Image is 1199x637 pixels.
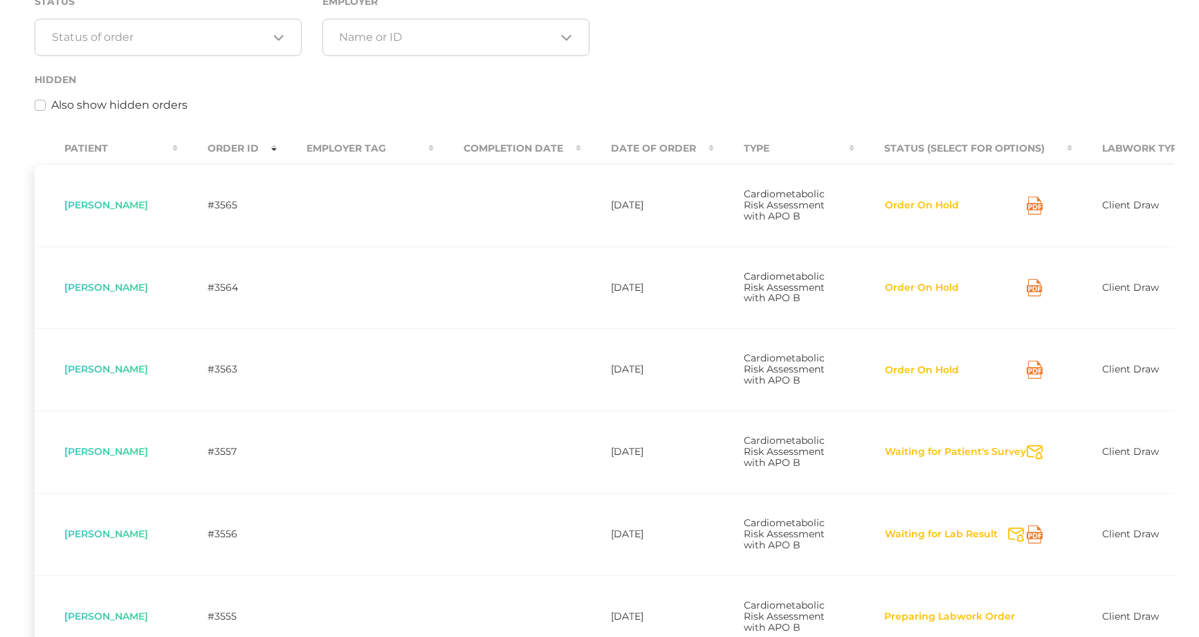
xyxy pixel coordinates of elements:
span: Cardiometabolic Risk Assessment with APO B [744,270,825,305]
svg: Send Notification [1008,528,1024,542]
span: Cardiometabolic Risk Assessment with APO B [744,352,825,386]
label: Also show hidden orders [51,97,187,114]
span: [PERSON_NAME] [64,199,148,211]
td: #3563 [178,328,277,411]
span: Cardiometabolic Risk Assessment with APO B [744,599,825,634]
th: Completion Date : activate to sort column ascending [434,133,581,164]
button: Order On Hold [884,199,960,213]
span: Client Draw [1102,199,1159,211]
span: Client Draw [1102,445,1159,458]
td: [DATE] [581,164,714,246]
td: [DATE] [581,246,714,329]
span: Cardiometabolic Risk Assessment with APO B [744,517,825,551]
th: Date Of Order : activate to sort column ascending [581,133,714,164]
td: #3556 [178,493,277,575]
span: Preparing Labwork Order [884,610,1015,622]
input: Search for option [52,30,268,44]
span: Cardiometabolic Risk Assessment with APO B [744,434,825,469]
span: [PERSON_NAME] [64,528,148,540]
button: Order On Hold [884,364,960,377]
span: Client Draw [1102,528,1159,540]
button: Waiting for Patient's Survey [884,445,1027,459]
span: Client Draw [1102,363,1159,375]
td: #3557 [178,411,277,493]
button: Waiting for Lab Result [884,528,998,541]
div: Search for option [322,19,589,56]
span: [PERSON_NAME] [64,610,148,622]
th: Status (Select for Options) : activate to sort column ascending [854,133,1072,164]
td: [DATE] [581,328,714,411]
span: [PERSON_NAME] [64,445,148,458]
th: Employer Tag : activate to sort column ascending [277,133,434,164]
td: [DATE] [581,493,714,575]
input: Search for option [339,30,556,44]
span: Cardiometabolic Risk Assessment with APO B [744,188,825,222]
label: Hidden [35,74,76,86]
span: Client Draw [1102,281,1159,294]
th: Order ID : activate to sort column ascending [178,133,277,164]
button: Order On Hold [884,281,960,295]
span: [PERSON_NAME] [64,363,148,375]
div: Search for option [35,19,302,56]
td: #3564 [178,246,277,329]
td: #3565 [178,164,277,246]
th: Patient : activate to sort column ascending [35,133,178,164]
span: Client Draw [1102,610,1159,622]
td: [DATE] [581,411,714,493]
th: Type : activate to sort column ascending [714,133,854,164]
span: [PERSON_NAME] [64,281,148,294]
svg: Send Notification [1027,445,1043,460]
